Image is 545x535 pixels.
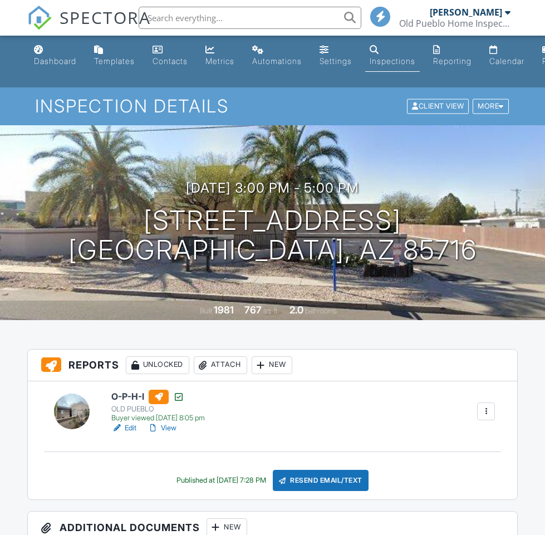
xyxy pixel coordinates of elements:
[27,6,52,30] img: The Best Home Inspection Software - Spectora
[111,390,205,404] h6: O-P-H-I
[244,304,262,316] div: 767
[186,180,359,195] h3: [DATE] 3:00 pm - 5:00 pm
[139,7,361,29] input: Search everything...
[485,40,529,72] a: Calendar
[406,101,472,110] a: Client View
[30,40,81,72] a: Dashboard
[90,40,139,72] a: Templates
[263,307,279,315] span: sq. ft.
[473,99,509,114] div: More
[111,390,205,423] a: O-P-H-I OLD PUEBLO Buyer viewed [DATE] 8:05 pm
[252,56,302,66] div: Automations
[176,476,266,485] div: Published at [DATE] 7:28 PM
[34,56,76,66] div: Dashboard
[315,40,356,72] a: Settings
[289,304,303,316] div: 2.0
[305,307,337,315] span: bathrooms
[200,307,212,315] span: Built
[35,96,509,116] h1: Inspection Details
[399,18,510,29] div: Old Pueblo Home Inspection
[370,56,415,66] div: Inspections
[205,56,234,66] div: Metrics
[28,350,517,381] h3: Reports
[365,40,420,72] a: Inspections
[320,56,352,66] div: Settings
[153,56,188,66] div: Contacts
[489,56,524,66] div: Calendar
[111,423,136,434] a: Edit
[148,40,192,72] a: Contacts
[60,6,151,29] span: SPECTORA
[126,356,189,374] div: Unlocked
[433,56,472,66] div: Reporting
[111,405,205,414] div: OLD PUEBLO
[429,40,476,72] a: Reporting
[194,356,247,374] div: Attach
[407,99,469,114] div: Client View
[68,206,477,265] h1: [STREET_ADDRESS] [GEOGRAPHIC_DATA], Az 85716
[248,40,306,72] a: Automations (Basic)
[94,56,135,66] div: Templates
[252,356,292,374] div: New
[27,15,151,38] a: SPECTORA
[148,423,176,434] a: View
[201,40,239,72] a: Metrics
[430,7,502,18] div: [PERSON_NAME]
[273,470,369,491] div: Resend Email/Text
[111,414,205,423] div: Buyer viewed [DATE] 8:05 pm
[214,304,234,316] div: 1981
